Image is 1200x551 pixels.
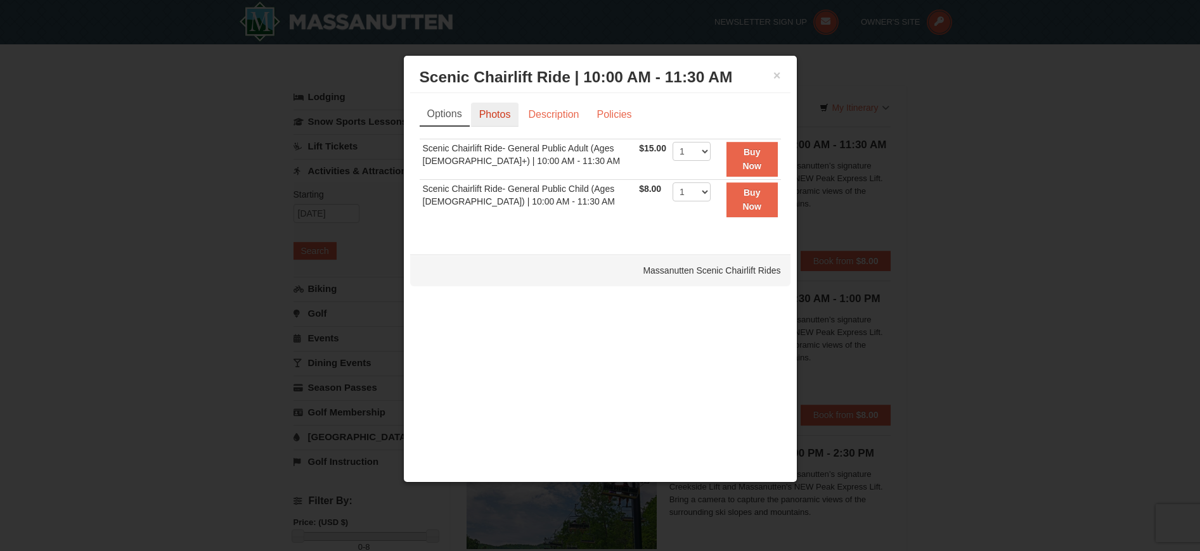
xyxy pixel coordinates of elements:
td: Scenic Chairlift Ride- General Public Child (Ages [DEMOGRAPHIC_DATA]) | 10:00 AM - 11:30 AM [420,179,636,219]
strong: Buy Now [742,187,761,212]
h3: Scenic Chairlift Ride | 10:00 AM - 11:30 AM [420,68,781,87]
button: × [773,69,781,82]
a: Description [520,103,587,127]
div: Massanutten Scenic Chairlift Rides [410,255,790,286]
a: Options [420,103,470,127]
a: Policies [588,103,640,127]
button: Buy Now [726,142,778,177]
td: Scenic Chairlift Ride- General Public Adult (Ages [DEMOGRAPHIC_DATA]+) | 10:00 AM - 11:30 AM [420,139,636,180]
strong: Buy Now [742,147,761,171]
span: $8.00 [639,184,661,194]
button: Buy Now [726,182,778,217]
span: $15.00 [639,143,666,153]
a: Photos [471,103,519,127]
